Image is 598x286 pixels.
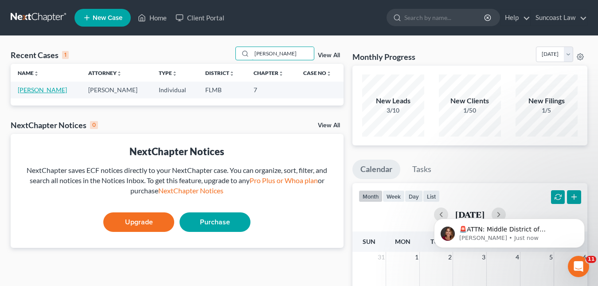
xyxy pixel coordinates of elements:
[303,70,332,76] a: Case Nounfold_more
[152,82,198,98] td: Individual
[586,256,596,263] span: 11
[18,86,67,94] a: [PERSON_NAME]
[439,106,501,115] div: 1/50
[34,71,39,76] i: unfold_more
[352,51,415,62] h3: Monthly Progress
[93,15,122,21] span: New Case
[318,52,340,59] a: View All
[11,50,69,60] div: Recent Cases
[568,256,589,277] iframe: Intercom live chat
[395,238,410,245] span: Mon
[414,252,419,262] span: 1
[439,96,501,106] div: New Clients
[103,212,174,232] a: Upgrade
[423,190,440,202] button: list
[159,70,177,76] a: Typeunfold_more
[171,10,229,26] a: Client Portal
[81,82,152,98] td: [PERSON_NAME]
[172,71,177,76] i: unfold_more
[18,70,39,76] a: Nameunfold_more
[88,70,122,76] a: Attorneyunfold_more
[278,71,284,76] i: unfold_more
[117,71,122,76] i: unfold_more
[326,71,332,76] i: unfold_more
[205,70,235,76] a: Districtunfold_more
[158,186,223,195] a: NextChapter Notices
[405,190,423,202] button: day
[363,238,375,245] span: Sun
[250,176,318,184] a: Pro Plus or Whoa plan
[198,82,246,98] td: FLMB
[254,70,284,76] a: Chapterunfold_more
[90,121,98,129] div: 0
[18,165,336,196] div: NextChapter saves ECF notices directly to your NextChapter case. You can organize, sort, filter, ...
[377,252,386,262] span: 31
[516,96,578,106] div: New Filings
[362,106,424,115] div: 3/10
[180,212,250,232] a: Purchase
[404,9,485,26] input: Search by name...
[383,190,405,202] button: week
[11,120,98,130] div: NextChapter Notices
[133,10,171,26] a: Home
[318,122,340,129] a: View All
[359,190,383,202] button: month
[362,96,424,106] div: New Leads
[18,145,336,158] div: NextChapter Notices
[62,51,69,59] div: 1
[229,71,235,76] i: unfold_more
[252,47,314,60] input: Search by name...
[516,106,578,115] div: 1/5
[500,10,530,26] a: Help
[531,10,587,26] a: Suncoast Law
[404,160,439,179] a: Tasks
[352,160,400,179] a: Calendar
[246,82,296,98] td: 7
[421,200,598,262] iframe: Intercom notifications message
